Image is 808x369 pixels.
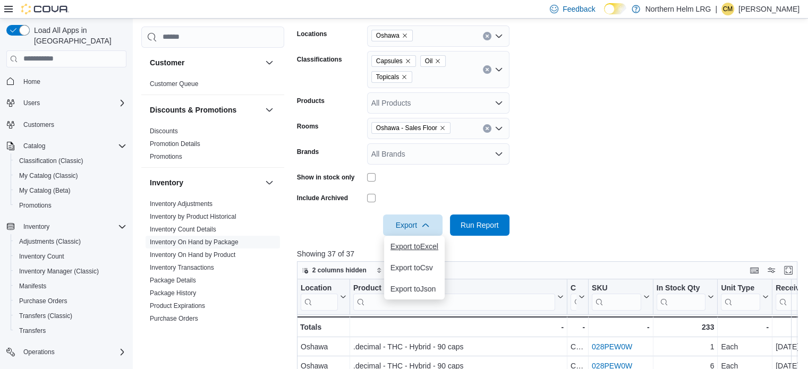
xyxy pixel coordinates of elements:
[150,105,236,115] h3: Discounts & Promotions
[297,173,355,182] label: Show in stock only
[150,264,214,271] a: Inventory Transactions
[150,213,236,220] a: Inventory by Product Historical
[372,264,419,277] button: Sort fields
[371,71,412,83] span: Topicals
[765,264,778,277] button: Display options
[721,3,734,15] div: Courtney Metson
[19,267,99,276] span: Inventory Manager (Classic)
[297,248,803,259] p: Showing 37 of 37
[11,168,131,183] button: My Catalog (Classic)
[721,283,760,293] div: Unit Type
[150,302,205,310] span: Product Expirations
[15,265,103,278] a: Inventory Manager (Classic)
[150,127,178,135] a: Discounts
[371,55,416,67] span: Capsules
[11,249,131,264] button: Inventory Count
[483,124,491,133] button: Clear input
[150,263,214,272] span: Inventory Transactions
[19,75,45,88] a: Home
[301,340,346,353] div: Oshawa
[384,236,445,257] button: Export toExcel
[150,225,216,234] span: Inventory Count Details
[297,264,371,277] button: 2 columns hidden
[15,235,126,248] span: Adjustments (Classic)
[15,199,126,212] span: Promotions
[19,346,126,358] span: Operations
[19,237,81,246] span: Adjustments (Classic)
[715,3,717,15] p: |
[19,220,126,233] span: Inventory
[19,346,59,358] button: Operations
[19,97,44,109] button: Users
[390,242,438,251] span: Export to Excel
[563,4,595,14] span: Feedback
[425,56,433,66] span: Oil
[15,310,76,322] a: Transfers (Classic)
[390,263,438,272] span: Export to Csv
[150,251,235,259] a: Inventory On Hand by Product
[11,198,131,213] button: Promotions
[23,222,49,231] span: Inventory
[604,3,626,14] input: Dark Mode
[19,157,83,165] span: Classification (Classic)
[297,97,325,105] label: Products
[15,250,126,263] span: Inventory Count
[150,80,198,88] a: Customer Queue
[11,264,131,279] button: Inventory Manager (Classic)
[592,283,650,310] button: SKU
[376,72,399,82] span: Topicals
[23,142,45,150] span: Catalog
[19,186,71,195] span: My Catalog (Beta)
[23,348,55,356] span: Operations
[656,283,714,310] button: In Stock Qty
[2,74,131,89] button: Home
[592,283,641,310] div: SKU URL
[495,99,503,107] button: Open list of options
[420,55,446,67] span: Oil
[483,65,491,74] button: Clear input
[353,283,555,293] div: Product
[15,265,126,278] span: Inventory Manager (Classic)
[19,97,126,109] span: Users
[645,3,711,15] p: Northern Helm LRG
[301,283,346,310] button: Location
[297,148,319,156] label: Brands
[353,340,564,353] div: .decimal - THC - Hybrid - 90 caps
[15,155,88,167] a: Classification (Classic)
[150,226,216,233] a: Inventory Count Details
[301,283,338,293] div: Location
[19,220,54,233] button: Inventory
[263,56,276,69] button: Customer
[19,118,126,131] span: Customers
[19,140,49,152] button: Catalog
[592,342,632,351] a: 028PEW0W
[11,308,131,323] button: Transfers (Classic)
[150,315,198,322] a: Purchase Orders
[150,152,182,161] span: Promotions
[353,283,564,310] button: Product
[312,266,367,274] span: 2 columns hidden
[19,312,72,320] span: Transfers (Classic)
[141,78,284,95] div: Customer
[592,321,650,333] div: -
[150,153,182,160] a: Promotions
[483,32,491,40] button: Clear input
[11,234,131,249] button: Adjustments (Classic)
[19,75,126,88] span: Home
[571,340,585,353] div: Capsules
[23,99,40,107] span: Users
[297,122,319,131] label: Rooms
[150,177,261,188] button: Inventory
[141,125,284,167] div: Discounts & Promotions
[23,121,54,129] span: Customers
[721,283,769,310] button: Unit Type
[15,250,69,263] a: Inventory Count
[2,345,131,359] button: Operations
[141,198,284,355] div: Inventory
[150,140,200,148] a: Promotion Details
[15,184,75,197] a: My Catalog (Beta)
